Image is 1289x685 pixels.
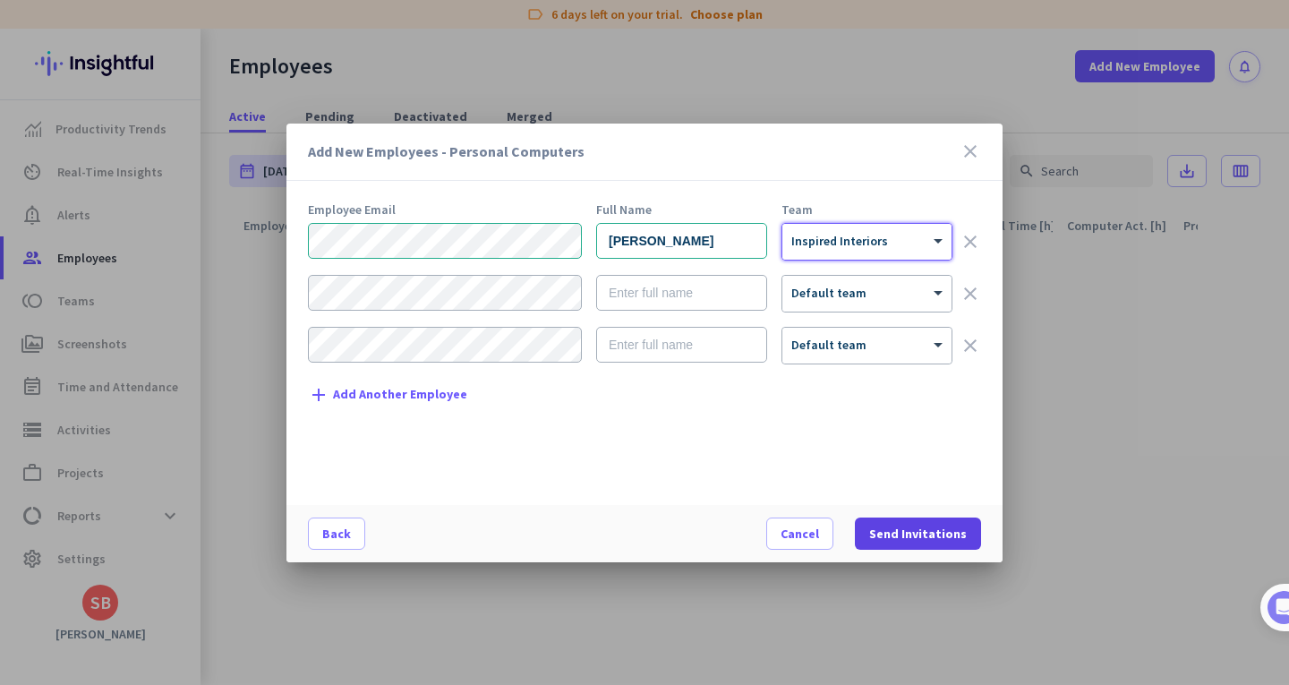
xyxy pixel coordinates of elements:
i: clear [960,335,981,356]
div: Full Name [596,203,767,216]
i: clear [960,283,981,304]
span: Add Another Employee [333,388,467,401]
button: Send Invitations [855,518,981,550]
button: Cancel [766,518,833,550]
div: Employee Email [308,203,582,216]
span: Send Invitations [869,525,967,543]
div: Team [781,203,952,216]
h3: Add New Employees - Personal Computers [308,144,960,158]
i: close [960,141,981,162]
i: clear [960,231,981,253]
button: Back [308,518,365,550]
input: Enter full name [596,275,767,311]
input: Enter full name [596,223,767,259]
span: Back [322,525,351,543]
input: Enter full name [596,327,767,363]
span: Cancel [781,525,819,543]
i: add [308,384,329,406]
